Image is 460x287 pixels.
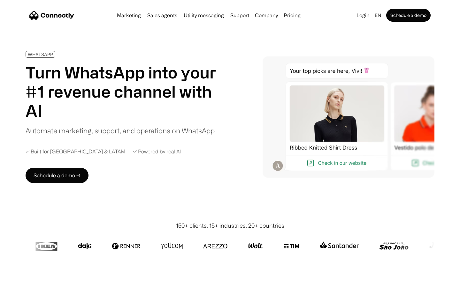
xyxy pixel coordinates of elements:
[133,149,181,155] div: ✓ Powered by real AI
[181,13,226,18] a: Utility messaging
[228,13,252,18] a: Support
[26,149,125,155] div: ✓ Built for [GEOGRAPHIC_DATA] & LATAM
[26,168,88,183] a: Schedule a demo →
[253,11,280,20] div: Company
[29,11,74,20] a: home
[386,9,431,22] a: Schedule a demo
[114,13,143,18] a: Marketing
[375,11,381,20] div: en
[26,125,216,136] div: Automate marketing, support, and operations on WhatsApp.
[176,221,284,230] div: 150+ clients, 15+ industries, 20+ countries
[354,11,372,20] a: Login
[28,52,53,57] div: WHATSAPP
[13,276,38,285] ul: Language list
[6,275,38,285] aside: Language selected: English
[26,63,224,120] h1: Turn WhatsApp into your #1 revenue channel with AI
[372,11,385,20] div: en
[145,13,180,18] a: Sales agents
[255,11,278,20] div: Company
[281,13,303,18] a: Pricing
